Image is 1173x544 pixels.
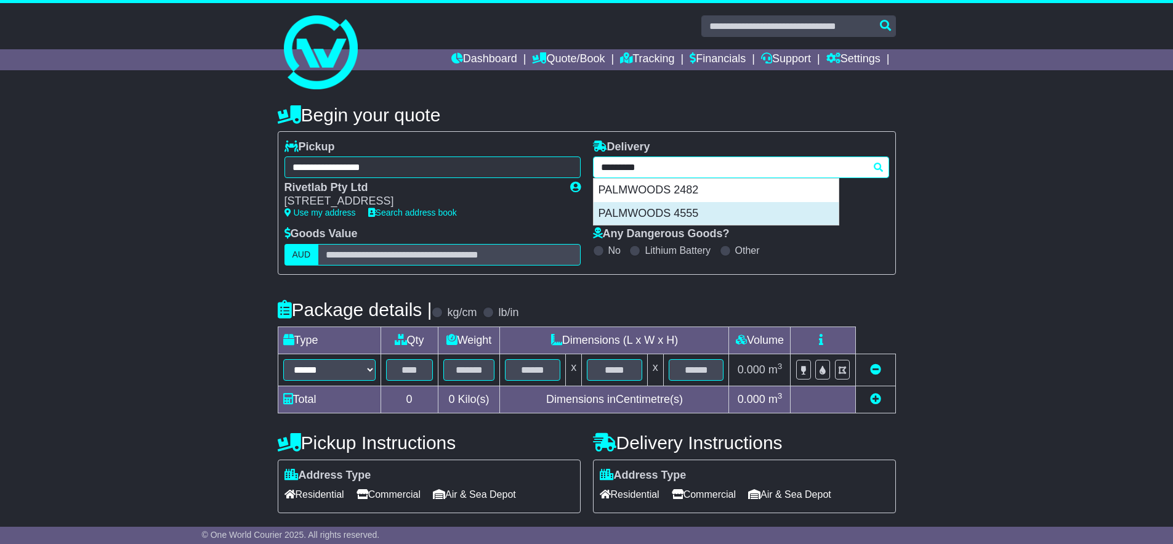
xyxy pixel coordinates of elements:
[284,140,335,154] label: Pickup
[748,485,831,504] span: Air & Sea Depot
[368,208,457,217] a: Search address book
[284,195,558,208] div: [STREET_ADDRESS]
[284,181,558,195] div: Rivetlab Pty Ltd
[278,432,581,453] h4: Pickup Instructions
[284,227,358,241] label: Goods Value
[284,208,356,217] a: Use my address
[278,386,381,413] td: Total
[593,432,896,453] h4: Delivery Instructions
[608,245,621,256] label: No
[600,485,659,504] span: Residential
[645,245,711,256] label: Lithium Battery
[438,386,500,413] td: Kilo(s)
[690,49,746,70] a: Financials
[284,485,344,504] span: Residential
[826,49,881,70] a: Settings
[278,105,896,125] h4: Begin your quote
[620,49,674,70] a: Tracking
[738,363,765,376] span: 0.000
[566,354,582,386] td: x
[647,354,663,386] td: x
[593,156,889,178] typeahead: Please provide city
[498,306,518,320] label: lb/in
[357,485,421,504] span: Commercial
[284,469,371,482] label: Address Type
[202,530,380,540] span: © One World Courier 2025. All rights reserved.
[870,363,881,376] a: Remove this item
[500,327,729,354] td: Dimensions (L x W x H)
[284,244,319,266] label: AUD
[594,202,839,225] div: PALMWOODS 4555
[870,393,881,405] a: Add new item
[278,299,432,320] h4: Package details |
[672,485,736,504] span: Commercial
[761,49,811,70] a: Support
[278,327,381,354] td: Type
[778,362,783,371] sup: 3
[594,179,839,202] div: PALMWOODS 2482
[433,485,516,504] span: Air & Sea Depot
[735,245,760,256] label: Other
[381,386,438,413] td: 0
[593,227,730,241] label: Any Dangerous Goods?
[600,469,687,482] label: Address Type
[448,393,454,405] span: 0
[778,391,783,400] sup: 3
[768,363,783,376] span: m
[738,393,765,405] span: 0.000
[500,386,729,413] td: Dimensions in Centimetre(s)
[438,327,500,354] td: Weight
[381,327,438,354] td: Qty
[451,49,517,70] a: Dashboard
[768,393,783,405] span: m
[532,49,605,70] a: Quote/Book
[593,140,650,154] label: Delivery
[447,306,477,320] label: kg/cm
[729,327,791,354] td: Volume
